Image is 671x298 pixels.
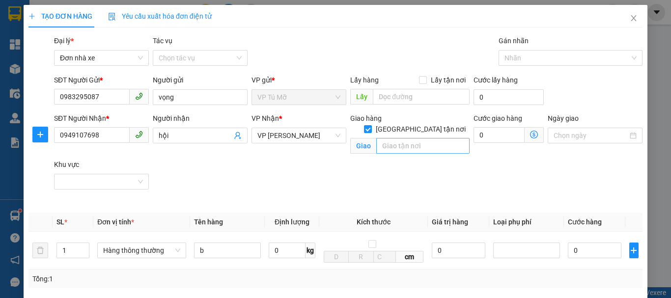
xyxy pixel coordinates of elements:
button: delete [32,243,48,258]
span: Tên hàng [194,218,223,226]
label: Tác vụ [153,37,172,45]
input: Dọc đường [373,89,470,105]
span: kg [306,243,315,258]
input: C [373,251,396,263]
span: TẠO ĐƠN HÀNG [28,12,92,20]
span: phone [135,92,143,100]
span: VP Nhận [252,114,279,122]
span: cm [396,251,424,263]
span: plus [33,131,48,138]
span: Đơn vị tính [97,218,134,226]
label: Cước lấy hàng [474,76,518,84]
div: Khu vực [54,159,149,170]
span: Hàng thông thường [103,243,180,258]
span: Website [97,52,120,59]
button: plus [32,127,48,142]
span: user-add [234,132,242,139]
th: Loại phụ phí [489,213,564,232]
input: Giao tận nơi [376,138,470,154]
input: Cước lấy hàng [474,89,544,105]
img: icon [108,13,116,21]
span: Lấy tận nơi [427,75,470,85]
span: Giao [350,138,376,154]
div: Người nhận [153,113,248,124]
div: SĐT Người Nhận [54,113,149,124]
span: Lấy hàng [350,76,379,84]
div: Người gửi [153,75,248,85]
span: Giao hàng [350,114,382,122]
span: Yêu cầu xuất hóa đơn điện tử [108,12,212,20]
span: Giá trị hàng [432,218,468,226]
label: Gán nhãn [499,37,529,45]
strong: PHIẾU GỬI HÀNG [101,29,180,39]
span: dollar-circle [530,131,538,138]
span: SL [56,218,64,226]
strong: : [DOMAIN_NAME] [97,51,184,60]
span: close [630,14,638,22]
img: logo [10,15,56,61]
div: Tổng: 1 [32,273,260,284]
input: Ngày giao [554,130,628,141]
button: plus [629,243,639,258]
label: Ngày giao [548,114,579,122]
div: VP gửi [252,75,346,85]
span: phone [135,131,143,138]
input: VD: Bàn, Ghế [194,243,261,258]
label: Cước giao hàng [474,114,522,122]
span: Đơn nhà xe [60,51,143,65]
span: Cước hàng [568,218,602,226]
input: R [348,251,373,263]
span: plus [630,246,638,254]
input: Cước giao hàng [474,127,525,143]
input: 0 [432,243,485,258]
strong: Hotline : 0889 23 23 23 [109,41,172,49]
span: VP Tú Mỡ [257,90,340,105]
div: SĐT Người Gửi [54,75,149,85]
button: Close [620,5,647,32]
input: D [324,251,349,263]
span: VP LÊ HỒNG PHONG [257,128,340,143]
span: Lấy [350,89,373,105]
span: plus [28,13,35,20]
strong: CÔNG TY TNHH VĨNH QUANG [74,17,207,27]
span: Định lượng [275,218,309,226]
span: Đại lý [54,37,74,45]
span: [GEOGRAPHIC_DATA] tận nơi [372,124,470,135]
span: Kích thước [357,218,391,226]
